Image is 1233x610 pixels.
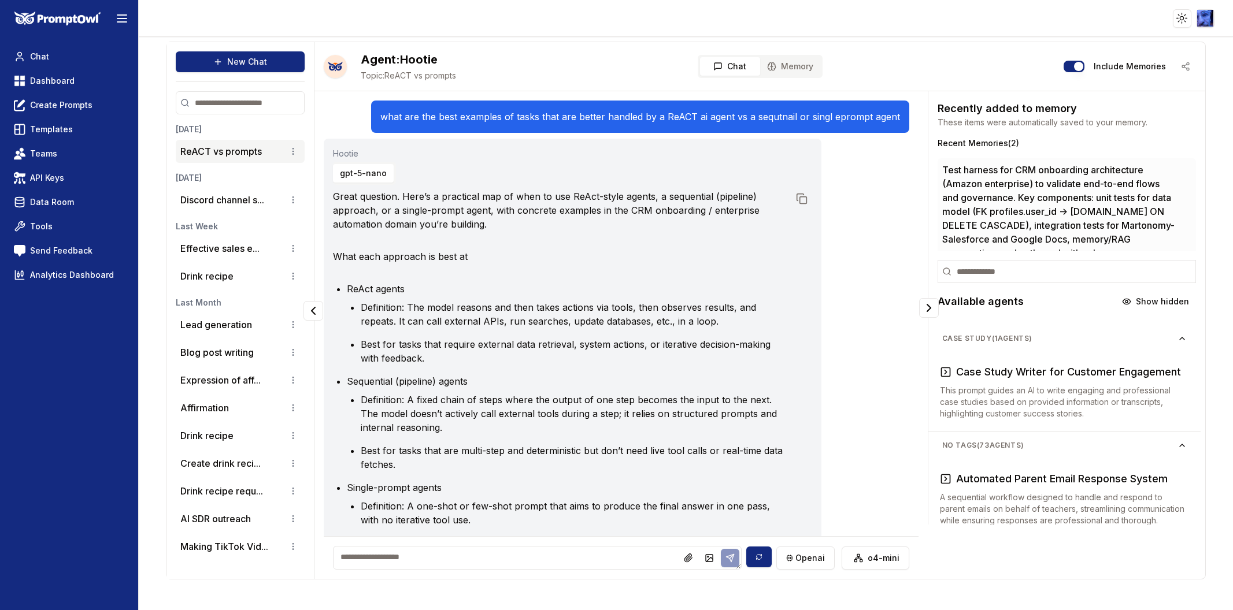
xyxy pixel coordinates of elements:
button: Show hidden [1115,292,1196,311]
span: openai [795,552,825,564]
button: gpt-5-nano [333,164,394,183]
h3: Recent Memories ( 2 ) [938,137,1196,149]
span: Test harness for CRM onboarding architecture (Amazon enterprise) to validate end-to-end flows and... [942,163,1178,399]
li: Best for tasks that require external data retrieval, system actions, or iterative decision-making... [361,337,788,365]
button: Conversation options [286,484,300,498]
p: Drink recipe [180,429,234,442]
button: Conversation options [286,401,300,415]
button: Talk with Hootie [324,55,347,78]
span: Send Feedback [30,245,92,256]
p: AI SDR outreach [180,512,251,526]
h3: Last Week [176,221,305,232]
h3: [DATE] [176,172,305,184]
span: ReACT vs prompts [361,70,456,81]
li: Definition: A fixed chain of steps where the output of one step becomes the input to the next. Th... [361,393,788,434]
p: Lead generation [180,318,252,332]
h3: Case Study Writer for Customer Engagement [956,364,1181,380]
p: what are the best examples of tasks that are better handled by a ReACT ai agent vs a sequtnail or... [380,110,900,124]
button: Collapse panel [303,301,323,321]
span: Create Prompts [30,99,92,111]
p: ReAct agents [347,282,788,296]
img: feedback [14,245,25,256]
p: These items were automatically saved to your memory. [938,117,1196,128]
p: ReACT vs prompts [180,144,262,158]
button: Include memories in the messages below [1064,61,1084,72]
h3: [DATE] [176,124,305,135]
a: Templates [9,119,129,140]
li: Definition: A one-shot or few-shot prompt that aims to produce the final answer in one pass, with... [361,499,788,527]
button: Collapse panel [919,298,939,318]
button: New Chat [176,51,305,72]
span: No Tags ( 73 agents) [942,441,1178,450]
span: Templates [30,124,73,135]
li: Definition: The model reasons and then takes actions via tools, then observes results, and repeat... [361,300,788,328]
span: Dashboard [30,75,75,87]
button: o4-mini [842,546,909,570]
button: Conversation options [286,512,300,526]
span: Memory [781,61,813,72]
img: PromptOwl [14,12,101,26]
a: API Keys [9,168,129,188]
a: Create Prompts [9,95,129,116]
button: Expression of aff... [180,373,261,387]
button: Conversation options [286,318,300,332]
h2: Hootie [361,51,456,68]
span: Chat [30,51,49,62]
a: Chat [9,46,129,67]
a: Analytics Dashboard [9,265,129,285]
h3: Automated Parent Email Response System [956,471,1168,487]
button: Conversation options [286,241,300,255]
span: Data Room [30,196,74,208]
p: Affirmation [180,401,229,415]
li: Best for tasks that are multi-step and deterministic but don’t need live tool calls or real-time ... [361,444,788,471]
button: Sync model selection with the edit page [746,546,772,567]
span: Chat [727,61,746,72]
h2: Recently added to memory [938,101,1196,117]
label: Include memories in the messages below [1094,62,1166,70]
button: Conversation options [286,373,300,387]
button: Drink recipe requ... [180,484,263,498]
a: Dashboard [9,70,129,91]
span: Show hidden [1136,296,1189,307]
a: Data Room [9,192,129,213]
a: Tools [9,216,129,237]
button: Making TikTok Vid... [180,540,268,553]
h3: Last Month [176,297,305,308]
p: Great question. Here’s a practical map of when to use ReAct-style agents, a sequential (pipeline)... [333,189,788,231]
button: Conversation options [286,144,300,158]
span: Agent used for this conversation [333,148,807,159]
button: Conversation options [286,429,300,442]
span: API Keys [30,172,64,184]
button: No Tags(73agents) [933,436,1196,455]
button: Conversation options [286,345,300,359]
span: Teams [30,148,57,159]
p: What each approach is best at [333,250,788,263]
p: Drink recipe [180,269,234,283]
span: o4-mini [868,552,899,564]
button: case study(1agents) [933,329,1196,348]
button: openai [776,546,835,570]
p: A sequential workflow designed to handle and respond to parent emails on behalf of teachers, stre... [940,492,1189,526]
span: case study ( 1 agents) [942,334,1178,343]
button: Effective sales e... [180,241,260,255]
p: Blog post writing [180,345,254,359]
h2: Available agents [938,293,1024,310]
p: Sequential (pipeline) agents [347,374,788,388]
p: This prompt guides an AI to write engaging and professional case studies based on provided inform... [940,385,1189,419]
span: Tools [30,221,53,232]
a: Teams [9,143,129,164]
img: ACg8ocLIQrZOk08NuYpm7ecFLZE0xiClguSD1EtfFjuoGWgIgoqgD8A6FQ=s96-c [1197,10,1214,27]
button: Conversation options [286,193,300,207]
p: Single-prompt agents [347,481,788,494]
button: Create drink reci... [180,456,261,470]
button: Conversation options [286,269,300,283]
img: Bot [324,55,347,78]
button: Conversation options [286,456,300,470]
span: Analytics Dashboard [30,269,114,281]
a: Send Feedback [9,240,129,261]
button: Discord channel s... [180,193,264,207]
button: Conversation options [286,540,300,553]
